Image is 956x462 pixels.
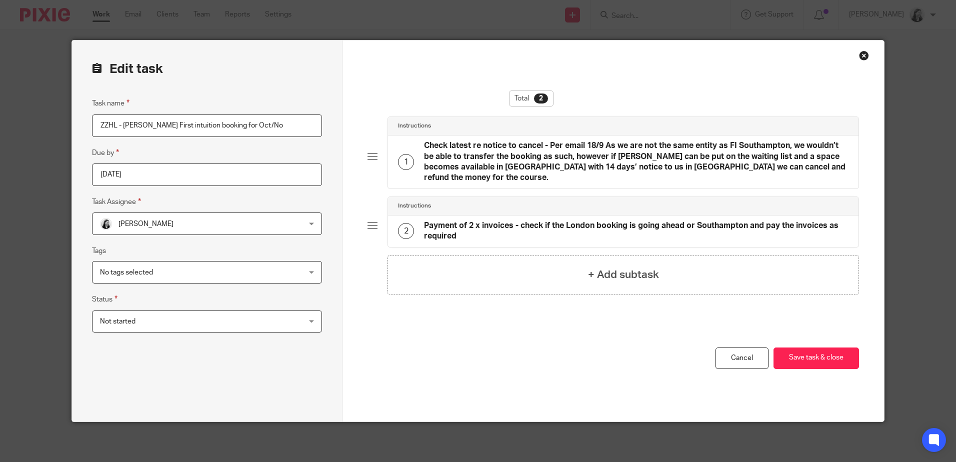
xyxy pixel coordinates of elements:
input: Pick a date [92,163,322,186]
span: Not started [100,318,135,325]
button: Save task & close [773,347,859,369]
label: Task Assignee [92,196,141,207]
label: Status [92,293,117,305]
h4: Instructions [398,122,431,130]
div: 1 [398,154,414,170]
div: 2 [534,93,548,103]
div: Total [509,90,553,106]
span: [PERSON_NAME] [118,220,173,227]
h4: Check latest re notice to cancel - Per email 18/9 As we are not the same entity as FI Southampton... [424,140,848,183]
h4: + Add subtask [588,267,659,282]
label: Task name [92,97,129,109]
a: Cancel [715,347,768,369]
img: Helen_2025.jpg [100,218,112,230]
label: Due by [92,147,119,158]
div: 2 [398,223,414,239]
div: Close this dialog window [859,50,869,60]
h4: Payment of 2 x invoices - check if the London booking is going ahead or Southampton and pay the i... [424,220,848,242]
h4: Instructions [398,202,431,210]
h2: Edit task [92,60,322,77]
span: No tags selected [100,269,153,276]
label: Tags [92,246,106,256]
